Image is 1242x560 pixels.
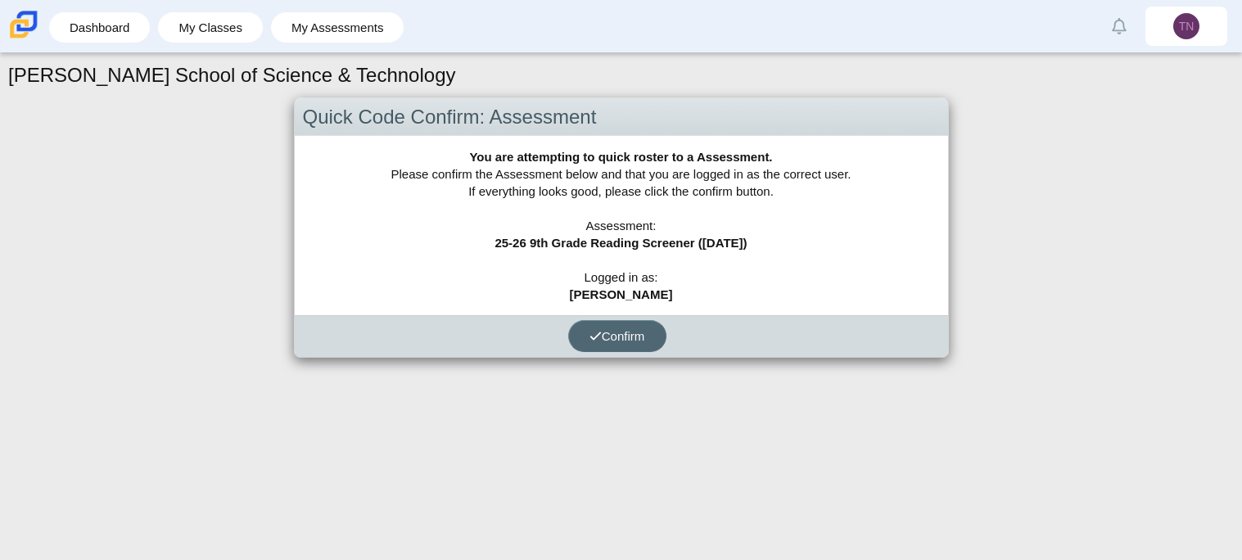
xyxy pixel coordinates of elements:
[568,320,666,352] button: Confirm
[166,12,255,43] a: My Classes
[7,7,41,42] img: Carmen School of Science & Technology
[279,12,396,43] a: My Assessments
[7,30,41,44] a: Carmen School of Science & Technology
[570,287,673,301] b: [PERSON_NAME]
[469,150,772,164] b: You are attempting to quick roster to a Assessment.
[1101,8,1137,44] a: Alerts
[1145,7,1227,46] a: TN
[589,329,645,343] span: Confirm
[295,136,948,315] div: Please confirm the Assessment below and that you are logged in as the correct user. If everything...
[495,236,747,250] b: 25-26 9th Grade Reading Screener ([DATE])
[1179,20,1195,32] span: TN
[57,12,142,43] a: Dashboard
[295,98,948,137] div: Quick Code Confirm: Assessment
[8,61,456,89] h1: [PERSON_NAME] School of Science & Technology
